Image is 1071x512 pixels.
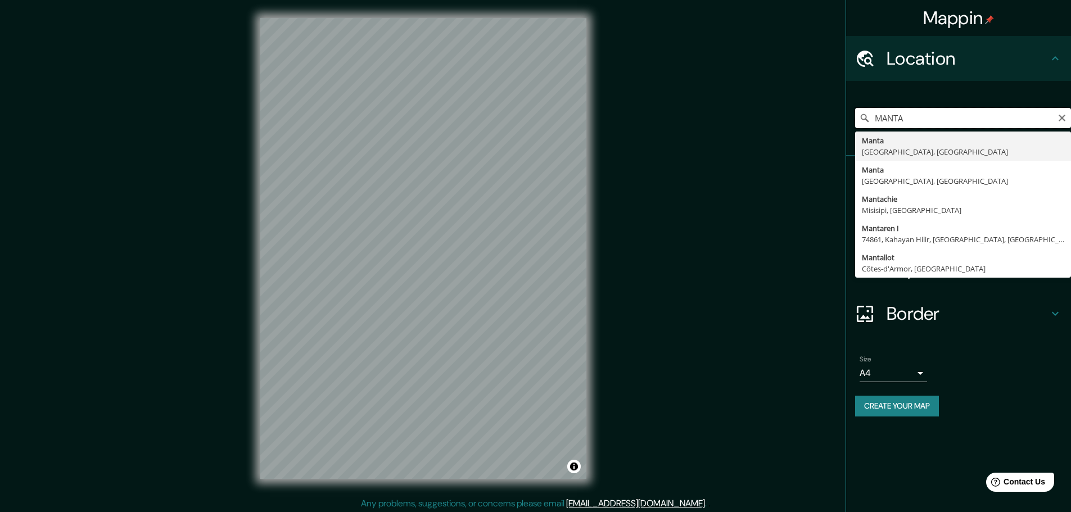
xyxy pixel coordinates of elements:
div: [GEOGRAPHIC_DATA], [GEOGRAPHIC_DATA] [862,175,1064,187]
canvas: Map [260,18,586,479]
h4: Location [887,47,1049,70]
h4: Layout [887,257,1049,280]
div: A4 [860,364,927,382]
div: Style [846,201,1071,246]
button: Create your map [855,396,939,416]
div: [GEOGRAPHIC_DATA], [GEOGRAPHIC_DATA] [862,146,1064,157]
div: 74861, Kahayan Hilir, [GEOGRAPHIC_DATA], [GEOGRAPHIC_DATA], [GEOGRAPHIC_DATA] [862,234,1064,245]
h4: Mappin [923,7,995,29]
div: Manta [862,135,1064,146]
button: Toggle attribution [567,460,581,473]
h4: Border [887,302,1049,325]
iframe: Help widget launcher [971,468,1059,500]
img: pin-icon.png [985,15,994,24]
input: Pick your city or area [855,108,1071,128]
button: Clear [1058,112,1067,123]
div: Location [846,36,1071,81]
label: Size [860,355,871,364]
div: . [708,497,711,510]
div: Manta [862,164,1064,175]
div: Border [846,291,1071,336]
div: Misisipi, [GEOGRAPHIC_DATA] [862,205,1064,216]
div: Mantachie [862,193,1064,205]
div: Mantallot [862,252,1064,263]
div: . [707,497,708,510]
div: Côtes-d'Armor, [GEOGRAPHIC_DATA] [862,263,1064,274]
div: Mantaren I [862,223,1064,234]
div: Pins [846,156,1071,201]
div: Layout [846,246,1071,291]
p: Any problems, suggestions, or concerns please email . [361,497,707,510]
a: [EMAIL_ADDRESS][DOMAIN_NAME] [566,497,705,509]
